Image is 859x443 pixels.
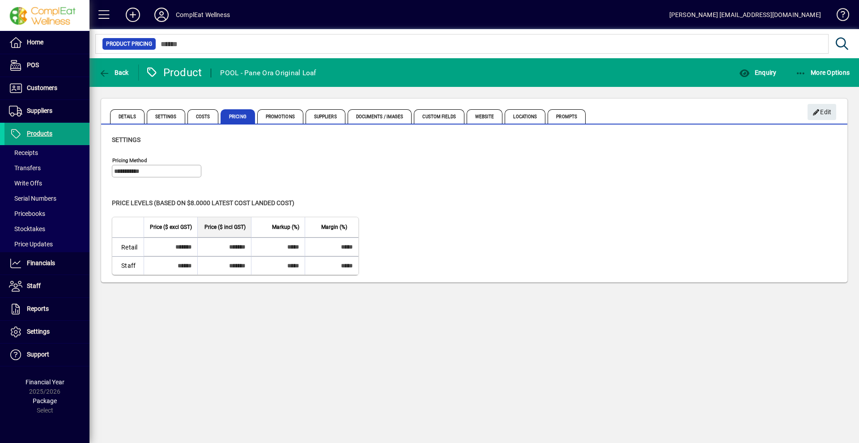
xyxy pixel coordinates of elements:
[27,130,52,137] span: Products
[795,69,850,76] span: More Options
[221,109,255,124] span: Pricing
[4,237,89,252] a: Price Updates
[27,84,57,91] span: Customers
[27,61,39,69] span: POS
[110,109,145,124] span: Details
[548,109,586,124] span: Prompts
[26,378,64,386] span: Financial Year
[27,351,49,358] span: Support
[272,222,299,232] span: Markup (%)
[145,65,202,80] div: Product
[4,100,89,122] a: Suppliers
[112,157,147,163] mat-label: Pricing method
[4,191,89,206] a: Serial Numbers
[119,7,147,23] button: Add
[830,2,848,31] a: Knowledge Base
[27,282,41,289] span: Staff
[9,241,53,248] span: Price Updates
[257,109,303,124] span: Promotions
[793,65,852,81] button: More Options
[27,328,50,335] span: Settings
[147,7,176,23] button: Profile
[4,321,89,343] a: Settings
[187,109,219,124] span: Costs
[9,225,45,232] span: Stocktakes
[4,54,89,77] a: POS
[737,65,778,81] button: Enquiry
[27,305,49,312] span: Reports
[9,195,56,202] span: Serial Numbers
[4,77,89,99] a: Customers
[414,109,464,124] span: Custom Fields
[9,210,45,217] span: Pricebooks
[9,164,41,172] span: Transfers
[147,109,185,124] span: Settings
[669,8,821,22] div: [PERSON_NAME] [EMAIL_ADDRESS][DOMAIN_NAME]
[176,8,230,22] div: ComplEat Wellness
[33,397,57,404] span: Package
[112,256,144,275] td: Staff
[306,109,345,124] span: Suppliers
[27,107,52,114] span: Suppliers
[220,66,316,80] div: POOL - Pane Ora Original Loaf
[4,31,89,54] a: Home
[4,206,89,221] a: Pricebooks
[4,221,89,237] a: Stocktakes
[467,109,503,124] span: Website
[4,145,89,160] a: Receipts
[4,275,89,297] a: Staff
[27,39,43,46] span: Home
[812,105,832,120] span: Edit
[27,259,55,267] span: Financials
[4,298,89,320] a: Reports
[97,65,131,81] button: Back
[348,109,412,124] span: Documents / Images
[9,180,42,187] span: Write Offs
[112,136,140,143] span: Settings
[89,65,139,81] app-page-header-button: Back
[112,237,144,256] td: Retail
[739,69,776,76] span: Enquiry
[99,69,129,76] span: Back
[106,39,152,48] span: Product Pricing
[4,344,89,366] a: Support
[4,252,89,275] a: Financials
[4,160,89,176] a: Transfers
[204,222,246,232] span: Price ($ incl GST)
[505,109,545,124] span: Locations
[112,199,294,206] span: Price levels (based on $8.0000 Latest cost landed cost)
[150,222,192,232] span: Price ($ excl GST)
[808,104,836,120] button: Edit
[4,176,89,191] a: Write Offs
[9,149,38,156] span: Receipts
[321,222,347,232] span: Margin (%)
